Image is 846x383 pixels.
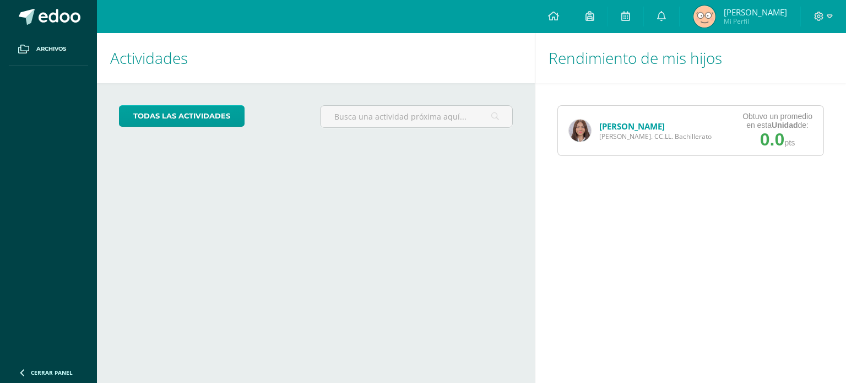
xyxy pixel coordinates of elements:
[119,105,245,127] a: todas las Actividades
[599,121,665,132] a: [PERSON_NAME]
[569,120,591,142] img: cf8975bb386e8f614675d549a3c85144.png
[599,132,712,141] span: [PERSON_NAME]. CC.LL. Bachillerato
[549,33,833,83] h1: Rendimiento de mis hijos
[321,106,512,127] input: Busca una actividad próxima aquí...
[772,121,798,130] strong: Unidad
[110,33,522,83] h1: Actividades
[36,45,66,53] span: Archivos
[9,33,88,66] a: Archivos
[760,130,784,149] span: 0.0
[31,369,73,376] span: Cerrar panel
[724,17,787,26] span: Mi Perfil
[742,112,812,130] div: Obtuvo un promedio en esta de:
[724,7,787,18] span: [PERSON_NAME]
[693,6,715,28] img: 57992a7c61bfb1649b44be09b66fa118.png
[784,138,795,147] span: pts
